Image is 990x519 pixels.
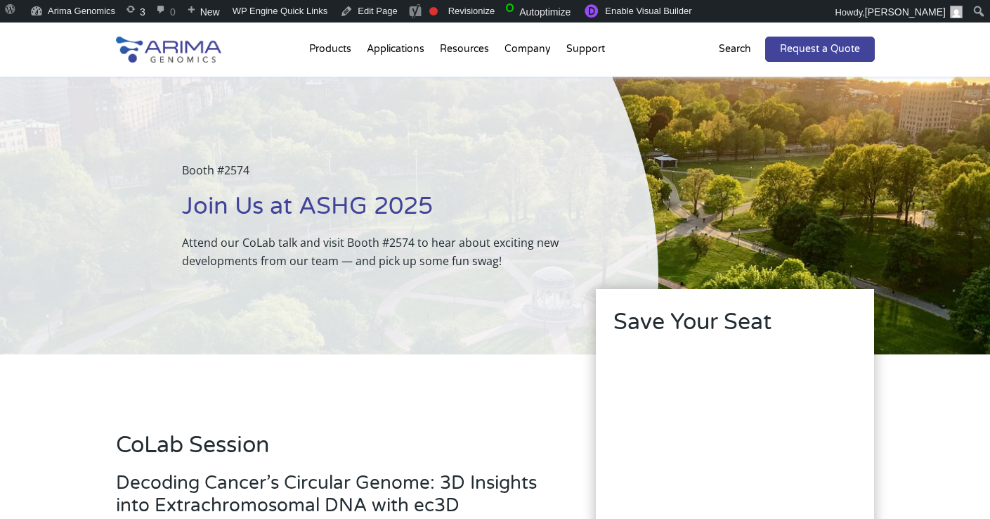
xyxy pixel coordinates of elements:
a: Request a Quote [765,37,875,62]
h2: Save Your Seat [613,307,857,349]
p: Search [719,40,751,58]
p: Attend our CoLab talk and visit Booth #2574 to hear about exciting new developments from our team... [182,233,588,270]
div: Focus keyphrase not set [429,7,438,15]
span: [PERSON_NAME] [865,6,946,18]
img: Arima-Genomics-logo [116,37,221,63]
p: Booth #2574 [182,161,588,191]
h2: CoLab Session [116,430,554,472]
h1: Join Us at ASHG 2025 [182,191,588,233]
